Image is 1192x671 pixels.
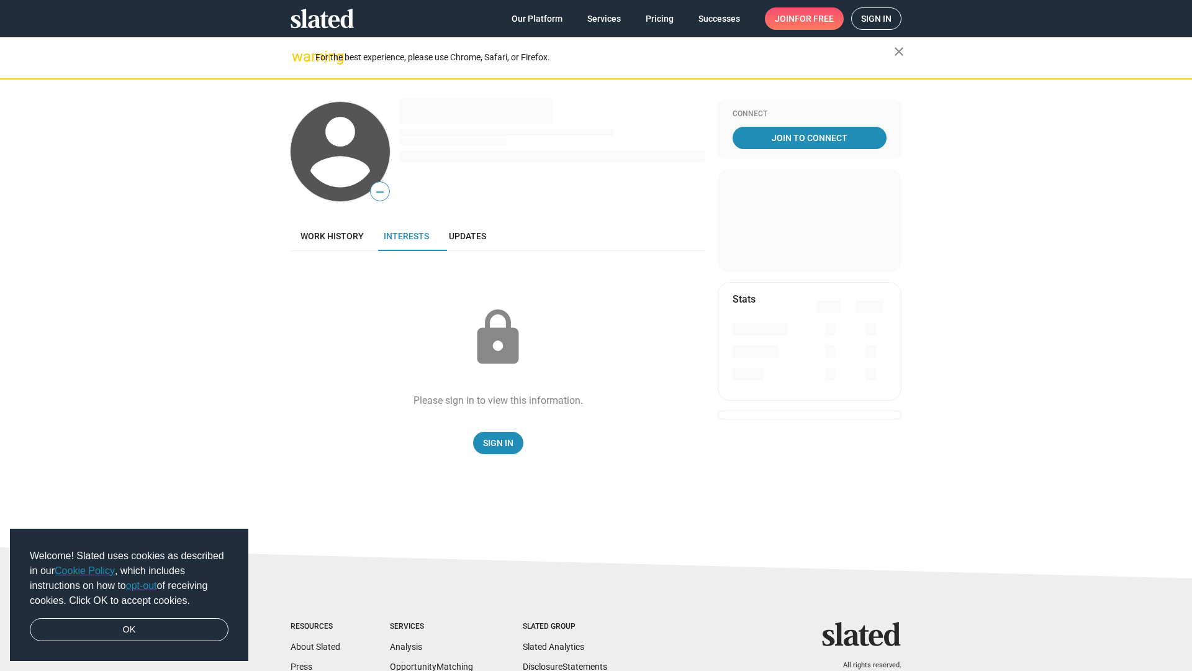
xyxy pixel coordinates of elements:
mat-icon: lock [467,307,529,369]
span: — [371,184,389,200]
a: Join To Connect [733,127,887,149]
a: Our Platform [502,7,572,30]
div: Connect [733,109,887,119]
a: opt-out [126,580,157,591]
span: Successes [698,7,740,30]
div: Resources [291,622,340,632]
div: cookieconsent [10,529,248,662]
mat-card-title: Stats [733,293,756,306]
span: Sign In [483,432,513,454]
div: Slated Group [523,622,607,632]
span: Updates [449,231,486,241]
span: Pricing [646,7,674,30]
a: Joinfor free [765,7,844,30]
a: Pricing [636,7,684,30]
a: Cookie Policy [55,565,115,576]
span: Join To Connect [735,127,884,149]
span: Welcome! Slated uses cookies as described in our , which includes instructions on how to of recei... [30,549,228,608]
a: Services [577,7,631,30]
div: For the best experience, please use Chrome, Safari, or Firefox. [315,49,894,66]
a: Sign In [473,432,523,454]
span: Sign in [861,8,892,29]
div: Services [390,622,473,632]
span: Interests [384,231,429,241]
span: Work history [300,231,364,241]
a: Successes [689,7,750,30]
mat-icon: close [892,44,906,59]
span: Our Platform [512,7,562,30]
span: Services [587,7,621,30]
a: dismiss cookie message [30,618,228,642]
a: Interests [374,221,439,251]
a: About Slated [291,642,340,652]
span: Join [775,7,834,30]
a: Sign in [851,7,901,30]
div: Please sign in to view this information. [413,394,583,407]
a: Analysis [390,642,422,652]
mat-icon: warning [292,49,307,64]
span: for free [795,7,834,30]
a: Updates [439,221,496,251]
a: Slated Analytics [523,642,584,652]
a: Work history [291,221,374,251]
